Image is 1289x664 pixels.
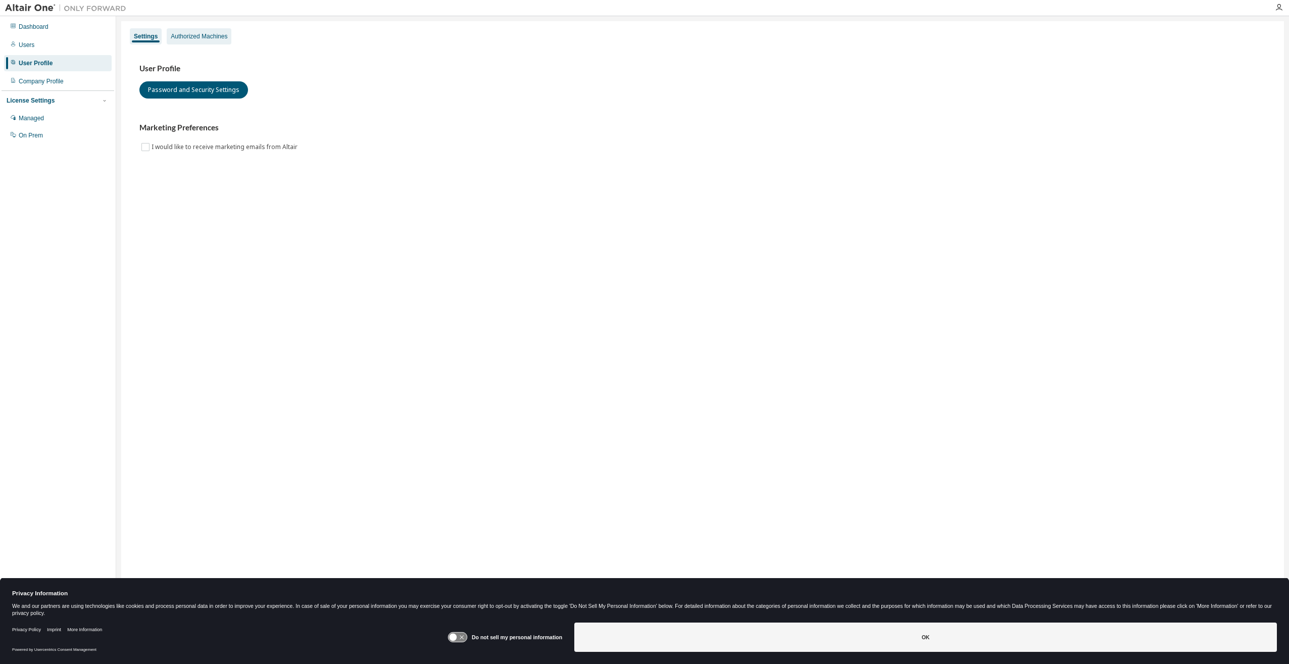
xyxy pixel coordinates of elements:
[5,3,131,13] img: Altair One
[134,32,158,40] div: Settings
[19,41,34,49] div: Users
[7,97,55,105] div: License Settings
[19,23,48,31] div: Dashboard
[139,123,1266,133] h3: Marketing Preferences
[152,141,300,153] label: I would like to receive marketing emails from Altair
[19,77,64,85] div: Company Profile
[19,59,53,67] div: User Profile
[139,81,248,99] button: Password and Security Settings
[139,64,1266,74] h3: User Profile
[171,32,227,40] div: Authorized Machines
[19,131,43,139] div: On Prem
[19,114,44,122] div: Managed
